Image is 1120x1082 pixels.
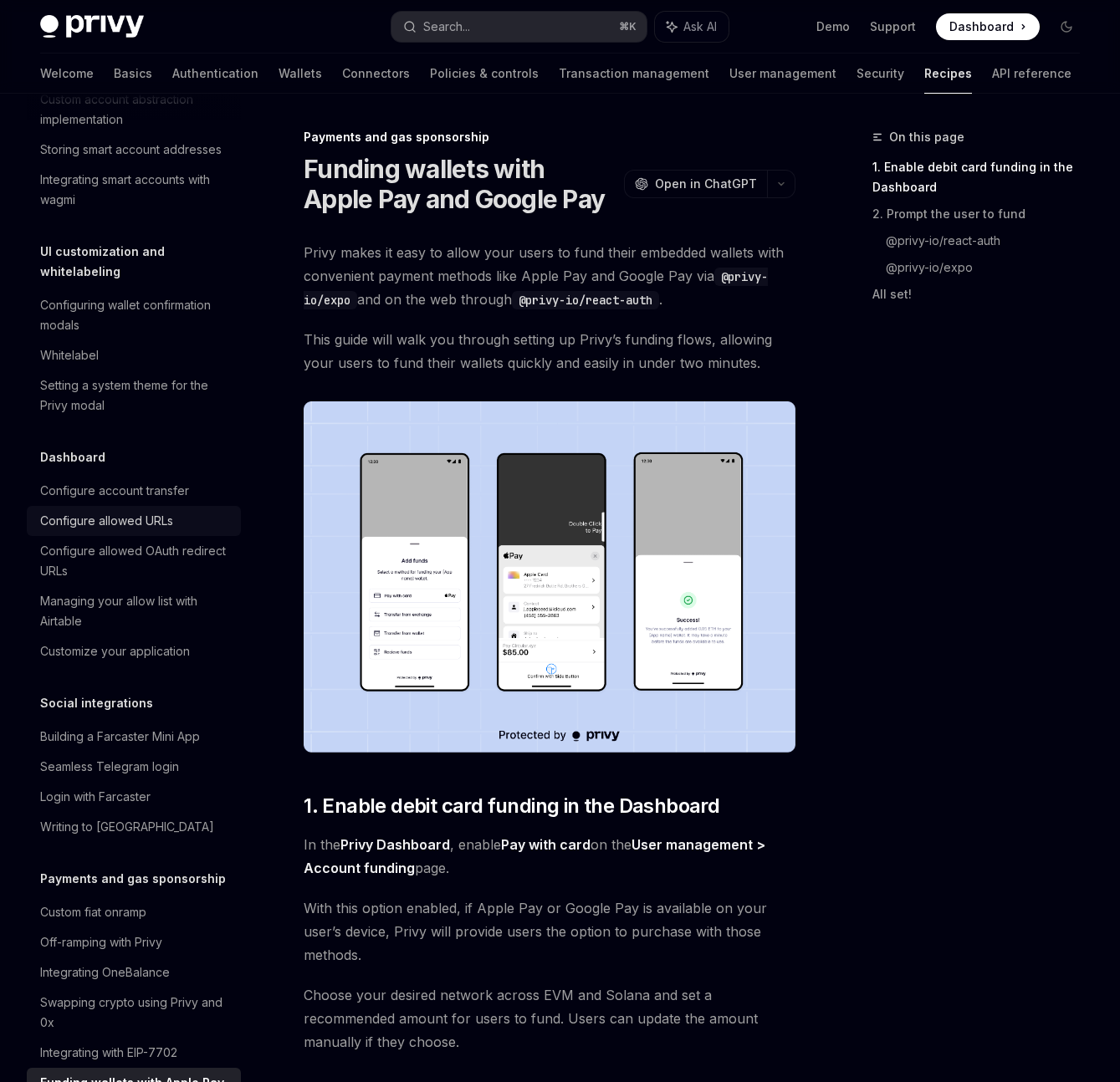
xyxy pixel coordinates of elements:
[872,281,1093,308] a: All set!
[27,165,241,215] a: Integrating smart accounts with wagmi
[40,140,222,160] div: Storing smart account addresses
[924,54,972,94] a: Recipes
[304,241,795,311] span: Privy makes it easy to allow your users to fund their embedded wallets with convenient payment me...
[27,290,241,340] a: Configuring wallet confirmation modals
[27,782,241,812] a: Login with Farcaster
[304,983,795,1054] span: Choose your desired network across EVM and Solana and set a recommended amount for users to fund....
[342,54,410,94] a: Connectors
[40,295,231,335] div: Configuring wallet confirmation modals
[27,957,241,988] a: Integrating OneBalance
[430,54,539,94] a: Policies & controls
[304,896,795,967] span: With this option enabled, if Apple Pay or Google Pay is available on your user’s device, Privy wi...
[889,127,964,147] span: On this page
[27,636,241,666] a: Customize your application
[27,927,241,957] a: Off-ramping with Privy
[655,12,729,42] button: Ask AI
[27,988,241,1038] a: Swapping crypto using Privy and 0x
[27,586,241,636] a: Managing your allow list with Airtable
[40,345,99,365] div: Whitelabel
[304,833,795,880] span: In the , enable on the page.
[27,340,241,370] a: Whitelabel
[27,1038,241,1068] a: Integrating with EIP-7702
[304,401,795,753] img: card-based-funding
[683,18,717,35] span: Ask AI
[624,170,767,198] button: Open in ChatGPT
[40,932,162,952] div: Off-ramping with Privy
[40,591,231,631] div: Managing your allow list with Airtable
[114,54,152,94] a: Basics
[27,752,241,782] a: Seamless Telegram login
[40,375,231,416] div: Setting a system theme for the Privy modal
[304,328,795,375] span: This guide will walk you through setting up Privy’s funding flows, allowing your users to fund th...
[872,154,1093,201] a: 1. Enable debit card funding in the Dashboard
[40,787,151,807] div: Login with Farcaster
[40,447,105,467] h5: Dashboard
[304,793,719,819] span: 1. Enable debit card funding in the Dashboard
[857,54,904,94] a: Security
[27,476,241,506] a: Configure account transfer
[27,812,241,842] a: Writing to [GEOGRAPHIC_DATA]
[27,135,241,165] a: Storing smart account addresses
[40,757,179,777] div: Seamless Telegram login
[40,511,173,531] div: Configure allowed URLs
[40,641,190,661] div: Customize your application
[870,18,916,35] a: Support
[729,54,836,94] a: User management
[512,291,659,309] code: @privy-io/react-auth
[340,836,450,854] a: Privy Dashboard
[304,129,795,145] div: Payments and gas sponsorship
[1053,13,1080,40] button: Toggle dark mode
[816,18,850,35] a: Demo
[27,536,241,586] a: Configure allowed OAuth redirect URLs
[655,176,757,192] span: Open in ChatGPT
[40,869,226,889] h5: Payments and gas sponsorship
[992,54,1071,94] a: API reference
[501,836,591,853] strong: Pay with card
[936,13,1040,40] a: Dashboard
[27,506,241,536] a: Configure allowed URLs
[559,54,709,94] a: Transaction management
[40,693,153,713] h5: Social integrations
[172,54,258,94] a: Authentication
[40,54,94,94] a: Welcome
[27,722,241,752] a: Building a Farcaster Mini App
[619,20,637,33] span: ⌘ K
[872,201,1093,227] a: 2. Prompt the user to fund
[40,817,214,837] div: Writing to [GEOGRAPHIC_DATA]
[40,481,189,501] div: Configure account transfer
[40,962,170,982] div: Integrating OneBalance
[40,242,241,282] h5: UI customization and whitelabeling
[949,18,1014,35] span: Dashboard
[40,993,231,1033] div: Swapping crypto using Privy and 0x
[40,1043,177,1063] div: Integrating with EIP-7702
[886,227,1093,254] a: @privy-io/react-auth
[40,15,144,38] img: dark logo
[279,54,322,94] a: Wallets
[40,541,231,581] div: Configure allowed OAuth redirect URLs
[886,254,1093,281] a: @privy-io/expo
[40,902,146,922] div: Custom fiat onramp
[27,370,241,421] a: Setting a system theme for the Privy modal
[40,727,200,747] div: Building a Farcaster Mini App
[391,12,647,42] button: Search...⌘K
[423,17,470,37] div: Search...
[27,897,241,927] a: Custom fiat onramp
[40,170,231,210] div: Integrating smart accounts with wagmi
[304,154,617,214] h1: Funding wallets with Apple Pay and Google Pay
